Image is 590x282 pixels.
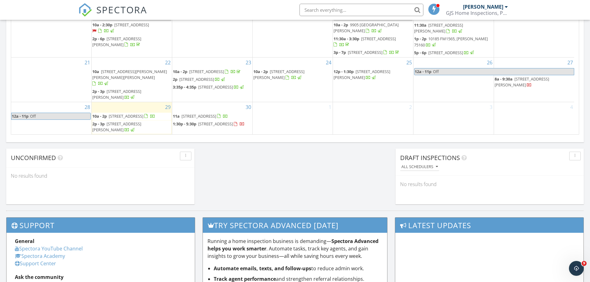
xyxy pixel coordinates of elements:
td: Go to September 15, 2025 [92,3,172,57]
span: [STREET_ADDRESS] [198,84,233,90]
a: 11:30a [STREET_ADDRESS][PERSON_NAME] [414,22,463,34]
td: Go to September 29, 2025 [92,102,172,134]
div: All schedulers [401,165,438,169]
a: 1:30p - 5:30p [STREET_ADDRESS] [173,121,245,127]
td: Go to October 1, 2025 [252,102,333,134]
div: Ask the community [15,273,186,281]
td: Go to September 17, 2025 [252,3,333,57]
a: 2p - 3p [STREET_ADDRESS][PERSON_NAME] [92,121,141,132]
span: [STREET_ADDRESS] [348,50,382,55]
span: 2p - 6p [92,36,105,41]
td: Go to October 2, 2025 [333,102,413,134]
span: [STREET_ADDRESS][PERSON_NAME] [495,76,549,88]
a: 1:30p - 5:30p [STREET_ADDRESS] [173,120,252,128]
a: 10a - 2:30p [STREET_ADDRESS] [92,22,149,33]
h3: Try spectora advanced [DATE] [203,218,387,233]
span: [STREET_ADDRESS][PERSON_NAME] [92,89,141,100]
a: Go to October 1, 2025 [327,102,333,112]
a: 2p - 3p [STREET_ADDRESS] [253,15,308,20]
a: Go to September 23, 2025 [244,58,252,67]
a: 10a - 2p 9905 [GEOGRAPHIC_DATA][PERSON_NAME] [334,22,399,33]
td: Go to September 19, 2025 [413,3,494,57]
p: Running a home inspection business is demanding— . Automate tasks, track key agents, and gain ins... [208,237,383,260]
td: Go to September 18, 2025 [333,3,413,57]
a: 2p - 3p [STREET_ADDRESS][PERSON_NAME] [92,88,171,101]
a: 1p - 2p 10185 FM1565, [PERSON_NAME] 75160 [414,36,488,47]
span: [STREET_ADDRESS] [181,113,216,119]
h3: Latest Updates [395,218,583,233]
a: Support Center [15,260,56,267]
a: 2p - 3p [STREET_ADDRESS][PERSON_NAME] [92,120,171,134]
img: The Best Home Inspection Software - Spectora [78,3,92,17]
span: [STREET_ADDRESS][PERSON_NAME] [414,22,463,34]
span: 10a - 2p [253,69,268,74]
li: to reduce admin work. [214,265,383,272]
span: 3:35p - 4:35p [173,84,196,90]
a: 2p - 3p [STREET_ADDRESS][PERSON_NAME] [92,89,141,100]
span: 2p - 3p [253,15,266,20]
td: Go to September 30, 2025 [172,102,252,134]
span: 10a - 2:30p [92,22,112,28]
span: [STREET_ADDRESS][PERSON_NAME] [334,69,390,80]
span: 10185 FM1565, [PERSON_NAME] 75160 [414,36,488,47]
span: 10a [92,69,99,74]
a: 10a [STREET_ADDRESS][PERSON_NAME][PERSON_NAME][PERSON_NAME] [92,69,167,86]
a: 11a [STREET_ADDRESS] [173,113,252,120]
a: 11:30a - 3:30p [STREET_ADDRESS] [334,35,413,49]
a: 3p - 7p [STREET_ADDRESS] [334,49,413,56]
td: Go to October 3, 2025 [413,102,494,134]
td: Go to September 20, 2025 [494,3,574,57]
span: 9905 [GEOGRAPHIC_DATA][PERSON_NAME] [334,22,399,33]
span: 8a [334,15,338,20]
a: SPECTORA [78,8,147,21]
a: Go to September 21, 2025 [83,58,91,67]
a: Go to September 30, 2025 [244,102,252,112]
a: 3p - 7p [STREET_ADDRESS] [334,50,400,55]
td: Go to September 24, 2025 [252,58,333,102]
td: Go to September 26, 2025 [413,58,494,102]
a: 8a - 9:30a [STREET_ADDRESS][PERSON_NAME] [495,76,574,89]
a: 10a - 2p [STREET_ADDRESS] [173,15,242,20]
a: Go to October 4, 2025 [569,102,574,112]
a: 10a - 2p [STREET_ADDRESS] [173,68,252,76]
div: No results found [6,167,194,184]
a: 10a - 2p [STREET_ADDRESS] [92,113,171,120]
span: [STREET_ADDRESS][PERSON_NAME][PERSON_NAME][PERSON_NAME] [92,69,167,80]
strong: Automate emails, texts, and follow-ups [214,265,311,272]
a: Go to September 29, 2025 [164,102,172,112]
td: Go to September 22, 2025 [92,58,172,102]
span: [STREET_ADDRESS][PERSON_NAME] [253,69,304,80]
a: 1p - 2p 10185 FM1565, [PERSON_NAME] 75160 [414,35,493,49]
div: No results found [396,176,584,193]
a: Go to October 2, 2025 [408,102,413,112]
td: Go to September 28, 2025 [11,102,92,134]
a: 5p - 6p [STREET_ADDRESS] [414,49,493,57]
span: Off [30,113,36,119]
span: [STREET_ADDRESS][PERSON_NAME] [92,36,141,47]
a: 10a - 2p 9905 [GEOGRAPHIC_DATA][PERSON_NAME] [334,21,413,35]
a: Go to October 3, 2025 [488,102,494,112]
a: 10a - 2p [STREET_ADDRESS] [173,69,242,74]
span: [STREET_ADDRESS] [439,15,474,20]
a: 12p - 1:30p [STREET_ADDRESS][PERSON_NAME] [334,69,390,80]
span: [STREET_ADDRESS][PERSON_NAME] [92,121,141,132]
span: [STREET_ADDRESS] [428,50,463,55]
a: 2p [STREET_ADDRESS] [173,76,226,82]
input: Search everything... [299,4,423,16]
span: 11:30a [414,22,426,28]
span: [STREET_ADDRESS] [109,113,143,119]
span: 12a - 11p [11,113,29,119]
td: Go to September 25, 2025 [333,58,413,102]
span: 10a - 2p [173,69,187,74]
div: GJS Home Inspections, PLLC [446,10,508,16]
span: 11a [173,113,180,119]
span: 10a - 2p [92,113,107,119]
span: 1p - 2p [414,36,426,41]
span: 2p - 3p [92,121,105,127]
td: Go to September 16, 2025 [172,3,252,57]
span: 1:30p - 5:30p [173,121,196,127]
span: 2p [173,76,177,82]
button: All schedulers [400,163,439,171]
td: Go to September 23, 2025 [172,58,252,102]
a: 10a [STREET_ADDRESS][PERSON_NAME][PERSON_NAME][PERSON_NAME] [92,68,171,88]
